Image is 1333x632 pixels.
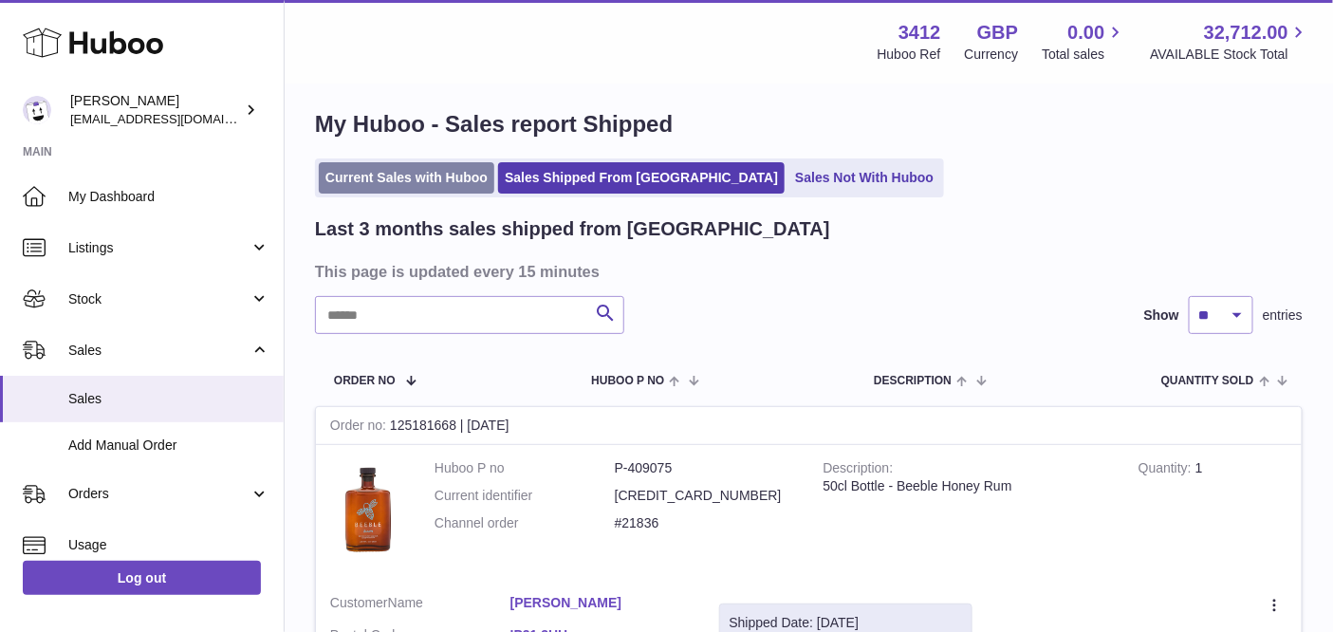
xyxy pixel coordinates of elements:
span: Sales [68,390,269,408]
div: 50cl Bottle - Beeble Honey Rum [824,477,1110,495]
span: Stock [68,290,250,308]
a: 0.00 Total sales [1042,20,1126,64]
div: Shipped Date: [DATE] [730,614,962,632]
span: 0.00 [1068,20,1105,46]
span: Total sales [1042,46,1126,64]
span: My Dashboard [68,188,269,206]
div: Currency [965,46,1019,64]
span: Quantity Sold [1161,375,1254,387]
a: Sales Shipped From [GEOGRAPHIC_DATA] [498,162,785,194]
strong: Order no [330,418,390,437]
span: Orders [68,485,250,503]
span: Usage [68,536,269,554]
span: Sales [68,342,250,360]
dd: P-409075 [615,459,795,477]
a: Sales Not With Huboo [788,162,940,194]
a: 32,712.00 AVAILABLE Stock Total [1150,20,1310,64]
td: 1 [1124,445,1302,580]
strong: Description [824,460,894,480]
a: Current Sales with Huboo [319,162,494,194]
span: Listings [68,239,250,257]
span: [EMAIL_ADDRESS][DOMAIN_NAME] [70,111,279,126]
span: 32,712.00 [1204,20,1288,46]
span: entries [1263,307,1303,325]
dt: Channel order [435,514,615,532]
strong: 3412 [898,20,941,46]
h3: This page is updated every 15 minutes [315,261,1298,282]
div: 125181668 | [DATE] [316,407,1302,445]
span: Add Manual Order [68,437,269,455]
div: Huboo Ref [878,46,941,64]
span: Customer [330,595,388,610]
span: AVAILABLE Stock Total [1150,46,1310,64]
dt: Current identifier [435,487,615,505]
h1: My Huboo - Sales report Shipped [315,109,1303,139]
a: Log out [23,561,261,595]
span: Huboo P no [591,375,664,387]
span: Order No [334,375,396,387]
dd: #21836 [615,514,795,532]
img: info@beeble.buzz [23,96,51,124]
strong: GBP [977,20,1018,46]
label: Show [1144,307,1179,325]
dd: [CREDIT_CARD_NUMBER] [615,487,795,505]
h2: Last 3 months sales shipped from [GEOGRAPHIC_DATA] [315,216,830,242]
a: [PERSON_NAME] [510,594,691,612]
dt: Name [330,594,510,617]
div: [PERSON_NAME] [70,92,241,128]
dt: Huboo P no [435,459,615,477]
img: 1645181638.jpg [330,459,406,561]
strong: Quantity [1139,460,1195,480]
span: Description [874,375,952,387]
